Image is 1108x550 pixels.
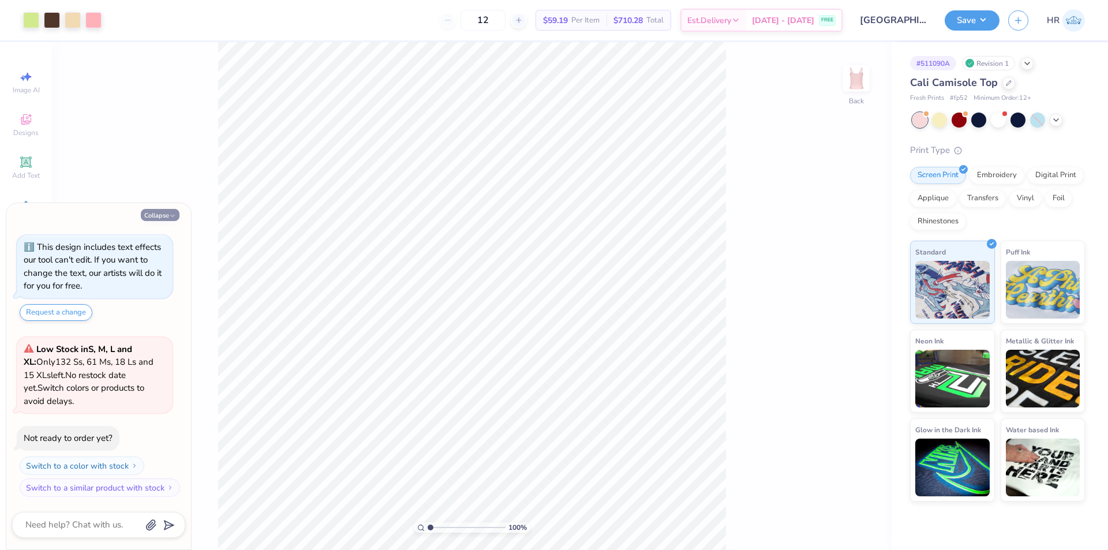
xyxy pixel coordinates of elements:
a: HR [1047,9,1085,32]
button: Save [945,10,1000,31]
div: Revision 1 [962,56,1015,70]
span: # fp52 [950,93,968,103]
div: Transfers [960,190,1006,207]
span: FREE [821,16,833,24]
button: Switch to a similar product with stock [20,478,180,497]
input: – – [461,10,506,31]
input: Untitled Design [851,9,936,32]
img: Metallic & Glitter Ink [1006,350,1080,407]
button: Collapse [141,209,179,221]
img: Switch to a similar product with stock [167,484,174,491]
button: Request a change [20,304,92,321]
span: Standard [915,246,946,258]
div: This design includes text effects our tool can't edit. If you want to change the text, our artist... [24,241,162,292]
span: 100 % [508,522,527,533]
span: Fresh Prints [910,93,944,103]
span: Total [646,14,664,27]
span: No restock date yet. [24,369,126,394]
img: Neon Ink [915,350,990,407]
span: [DATE] - [DATE] [752,14,814,27]
span: HR [1047,14,1060,27]
img: Glow in the Dark Ink [915,439,990,496]
span: Image AI [13,85,40,95]
span: Cali Camisole Top [910,76,998,89]
span: Neon Ink [915,335,944,347]
img: Back [845,67,868,90]
strong: Low Stock in S, M, L and XL : [24,343,132,368]
span: Metallic & Glitter Ink [1006,335,1074,347]
div: Digital Print [1028,167,1084,184]
img: Switch to a color with stock [131,462,138,469]
button: Switch to a color with stock [20,457,144,475]
div: Embroidery [969,167,1024,184]
span: Only 132 Ss, 61 Ms, 18 Ls and 15 XLs left. Switch colors or products to avoid delays. [24,343,154,407]
div: Foil [1045,190,1072,207]
span: Puff Ink [1006,246,1030,258]
div: Rhinestones [910,213,966,230]
span: $710.28 [613,14,643,27]
div: Screen Print [910,167,966,184]
div: Print Type [910,144,1085,157]
span: Per Item [571,14,600,27]
img: Standard [915,261,990,319]
div: Vinyl [1009,190,1042,207]
span: Est. Delivery [687,14,731,27]
span: $59.19 [543,14,568,27]
div: Applique [910,190,956,207]
span: Designs [13,128,39,137]
div: # 511090A [910,56,956,70]
span: Minimum Order: 12 + [974,93,1031,103]
div: Not ready to order yet? [24,432,113,444]
span: Add Text [12,171,40,180]
img: Water based Ink [1006,439,1080,496]
div: Back [849,96,864,106]
span: Glow in the Dark Ink [915,424,981,436]
img: Puff Ink [1006,261,1080,319]
span: Water based Ink [1006,424,1059,436]
img: Hazel Del Rosario [1062,9,1085,32]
